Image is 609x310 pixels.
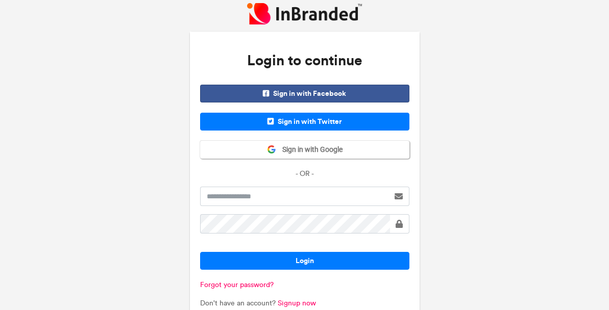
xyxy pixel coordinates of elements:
span: Sign in with Twitter [200,113,409,131]
a: Forgot your password? [200,280,274,289]
a: Signup now [278,299,316,307]
img: InBranded Logo [247,3,362,24]
p: - OR - [200,169,409,179]
p: Don't have an account? [200,298,409,308]
button: Login [200,252,409,270]
span: Sign in with Facebook [200,85,409,102]
span: Sign in with Google [276,145,343,155]
h3: Login to continue [200,42,409,80]
iframe: chat widget [566,269,599,300]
